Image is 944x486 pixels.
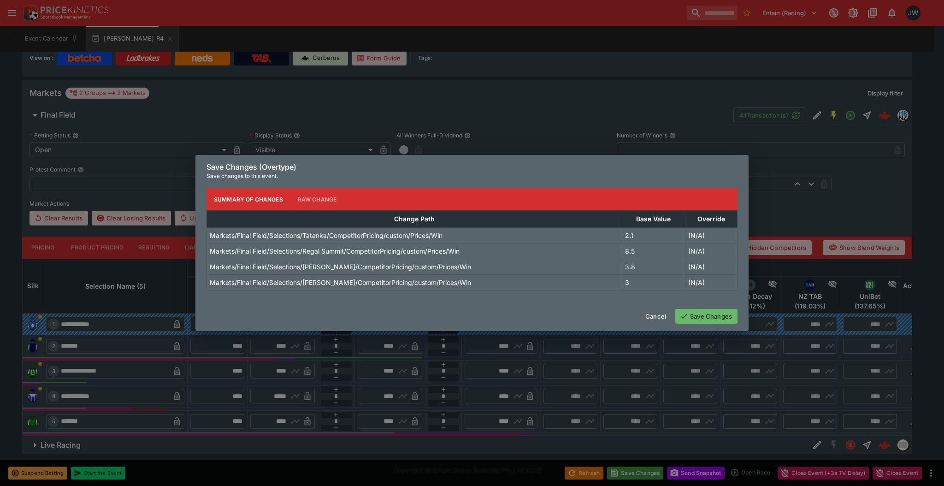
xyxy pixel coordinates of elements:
[210,262,471,272] p: Markets/Final Field/Selections/[PERSON_NAME]/CompetitorPricing/custom/Prices/Win
[675,309,737,324] button: Save Changes
[206,188,290,210] button: Summary of Changes
[685,211,737,228] th: Override
[685,259,737,275] td: (N/A)
[622,275,685,290] td: 3
[207,211,622,228] th: Change Path
[210,246,460,256] p: Markets/Final Field/Selections/Regal Summit/CompetitorPricing/custom/Prices/Win
[640,309,672,324] button: Cancel
[622,211,685,228] th: Base Value
[622,228,685,243] td: 2.1
[685,275,737,290] td: (N/A)
[622,243,685,259] td: 8.5
[685,228,737,243] td: (N/A)
[210,278,471,287] p: Markets/Final Field/Selections/[PERSON_NAME]/CompetitorPricing/custom/Prices/Win
[622,259,685,275] td: 3.8
[206,172,737,181] p: Save changes to this event.
[290,188,344,210] button: Raw Change
[685,243,737,259] td: (N/A)
[210,231,442,240] p: Markets/Final Field/Selections/Tatanka/CompetitorPricing/custom/Prices/Win
[206,162,737,172] h6: Save Changes (Overtype)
